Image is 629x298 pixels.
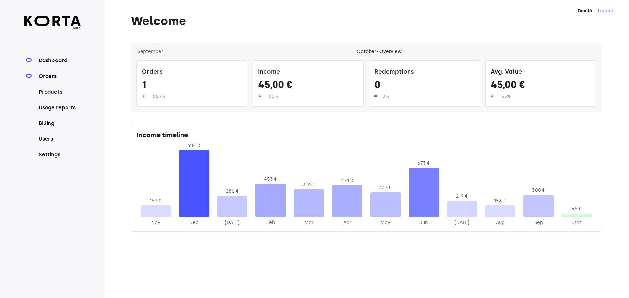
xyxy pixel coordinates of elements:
[142,94,145,98] img: up
[578,8,592,14] strong: Dovilė
[217,219,248,226] div: 2025-Jan
[374,94,377,98] img: up
[255,176,286,183] div: 453 €
[499,94,511,99] span: -55%
[217,188,248,195] div: 286 €
[598,8,613,14] button: Logout
[374,66,474,79] div: Redemptions
[24,16,81,30] a: beta
[447,219,477,226] div: 2025-Jul
[491,79,591,93] div: 45,00 €
[357,48,402,55] div: October - Overview
[37,88,81,96] a: Products
[491,66,591,79] div: Avg. Value
[294,219,324,226] div: 2025-Mar
[485,219,515,226] div: 2025-Aug
[131,14,601,27] h1: Welcome
[142,79,242,93] div: 1
[409,160,439,167] div: 673 €
[258,79,358,93] div: 45,00 €
[24,26,81,30] span: beta
[136,48,163,55] button: ‹September
[141,198,171,204] div: 157 €
[258,66,358,79] div: Income
[523,219,554,226] div: 2025-Sep
[267,94,278,99] span: -85%
[179,142,209,149] div: 914 €
[24,16,81,26] img: Korta
[409,219,439,226] div: 2025-Jun
[37,119,81,127] a: Billing
[258,94,261,98] img: up
[562,219,592,226] div: 2025-Oct
[370,219,401,226] div: 2025-May
[523,187,554,194] div: 300 €
[137,131,596,142] div: Income timeline
[294,182,324,188] div: 376 €
[491,94,494,98] img: up
[179,219,209,226] div: 2024-Dec
[150,94,165,99] span: -66.7%
[382,94,389,99] span: 0%
[141,219,171,226] div: 2024-Nov
[332,219,362,226] div: 2025-Apr
[485,198,515,204] div: 158 €
[332,178,362,184] div: 431 €
[562,206,592,212] div: 45 €
[142,66,242,79] div: Orders
[37,151,81,159] a: Settings
[37,135,81,143] a: Users
[374,79,474,93] div: 0
[37,72,81,80] a: Orders
[37,57,81,64] a: Dashboard
[37,104,81,112] a: Usage reports
[255,219,286,226] div: 2025-Feb
[447,193,477,200] div: 219 €
[370,184,401,191] div: 337 €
